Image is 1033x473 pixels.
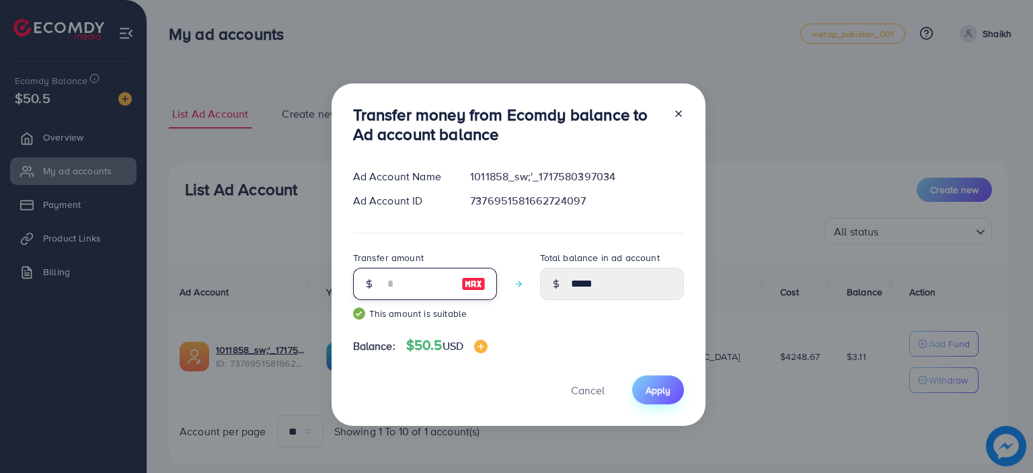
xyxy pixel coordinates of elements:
h4: $50.5 [406,337,488,354]
span: Balance: [353,338,395,354]
div: 7376951581662724097 [459,193,694,209]
div: Ad Account Name [342,169,460,184]
span: USD [443,338,463,353]
img: image [474,340,488,353]
img: guide [353,307,365,320]
div: 1011858_sw;'_1717580397034 [459,169,694,184]
img: image [461,276,486,292]
span: Cancel [571,383,605,398]
h3: Transfer money from Ecomdy balance to Ad account balance [353,105,662,144]
span: Apply [646,384,671,397]
label: Transfer amount [353,251,424,264]
div: Ad Account ID [342,193,460,209]
small: This amount is suitable [353,307,497,320]
label: Total balance in ad account [540,251,660,264]
button: Apply [632,375,684,404]
button: Cancel [554,375,621,404]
